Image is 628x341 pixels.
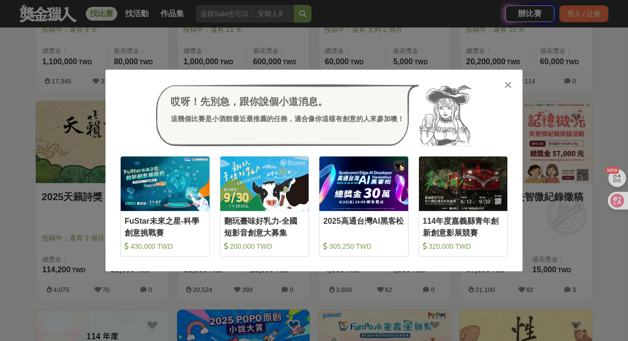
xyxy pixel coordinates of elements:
[224,241,305,251] div: 200,000 TWD
[419,156,508,257] a: Cover Image114年度嘉義縣青年創新創意影展競賽 320,000 TWD
[125,215,206,237] div: FuStar未來之星-科學創意挑戰賽
[171,94,404,109] div: 哎呀！先別急，跟你說個小道消息。
[220,157,309,211] img: Cover Image
[423,241,504,251] div: 320,000 TWD
[125,241,206,251] div: 430,000 TWD
[319,157,408,211] img: Cover Image
[224,215,305,237] div: 翻玩臺味好乳力-全國短影音創意大募集
[419,84,472,146] img: Avatar
[121,157,209,211] img: Cover Image
[220,156,310,257] a: Cover Image翻玩臺味好乳力-全國短影音創意大募集 200,000 TWD
[120,156,210,257] a: Cover ImageFuStar未來之星-科學創意挑戰賽 430,000 TWD
[423,215,504,237] div: 114年度嘉義縣青年創新創意影展競賽
[323,241,404,251] div: 305,250 TWD
[319,156,409,257] a: Cover Image2025高通台灣AI黑客松 305,250 TWD
[419,157,508,211] img: Cover Image
[323,215,404,237] div: 2025高通台灣AI黑客松
[171,114,404,124] div: 這幾個比賽是小酒館最近最推薦的任務，適合像你這樣有創意的人來參加噢！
